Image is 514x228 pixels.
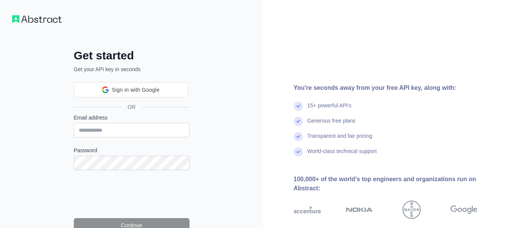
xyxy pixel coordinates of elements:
[294,132,303,141] img: check mark
[294,175,502,193] div: 100,000+ of the world's top engineers and organizations run on Abstract:
[74,114,189,121] label: Email address
[74,82,188,97] div: Sign in with Google
[294,117,303,126] img: check mark
[307,102,352,117] div: 15+ powerful API's
[294,147,303,156] img: check mark
[307,147,377,163] div: World-class technical support
[74,179,189,209] iframe: reCAPTCHA
[294,201,321,219] img: accenture
[74,147,189,154] label: Password
[450,201,477,219] img: google
[74,49,189,62] h2: Get started
[403,201,421,219] img: bayer
[12,15,62,23] img: Workflow
[307,117,356,132] div: Generous free plans
[112,86,159,94] span: Sign in with Google
[294,102,303,111] img: check mark
[121,103,142,111] span: OR
[74,65,189,73] p: Get your API key in seconds
[346,201,373,219] img: nokia
[294,83,502,92] div: You're seconds away from your free API key, along with:
[307,132,372,147] div: Transparent and fair pricing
